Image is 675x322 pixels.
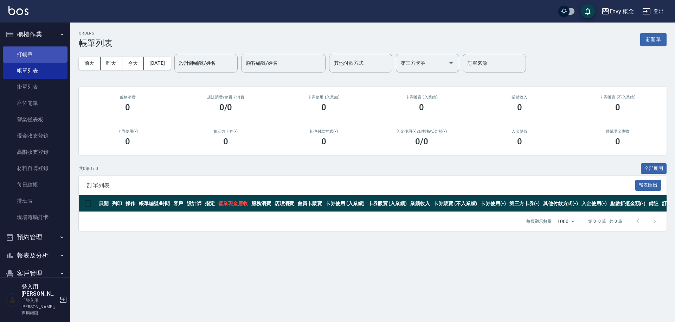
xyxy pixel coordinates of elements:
button: 報表匯出 [635,180,661,191]
th: 其他付款方式(-) [541,195,580,212]
th: 卡券使用(-) [479,195,508,212]
th: 店販消費 [273,195,296,212]
button: 登出 [639,5,667,18]
p: 每頁顯示數量 [526,218,552,225]
h5: 登入用[PERSON_NAME] [21,283,57,297]
h2: 業績收入 [479,95,560,100]
button: 櫃檯作業 [3,25,67,44]
button: save [581,4,595,18]
p: 「登入用[PERSON_NAME]」專用權限 [21,297,57,316]
h2: 入金使用(-) /點數折抵金額(-) [381,129,462,134]
th: 設計師 [185,195,203,212]
th: 備註 [647,195,660,212]
img: Person [6,293,20,307]
button: [DATE] [144,57,171,70]
h2: 店販消費 /會員卡消費 [185,95,266,100]
h2: 入金儲值 [479,129,560,134]
a: 現場電腦打卡 [3,209,67,225]
th: 卡券販賣 (不入業績) [432,195,479,212]
h3: 0 [419,102,424,112]
button: Envy 概念 [598,4,637,19]
h2: 第三方卡券(-) [185,129,266,134]
p: 第 0–0 筆 共 0 筆 [588,218,622,225]
th: 列印 [110,195,124,212]
a: 排班表 [3,193,67,209]
th: 點數折抵金額(-) [609,195,647,212]
a: 座位開單 [3,95,67,111]
p: 共 0 筆, 1 / 0 [79,165,98,172]
th: 卡券販賣 (入業績) [366,195,409,212]
a: 帳單列表 [3,63,67,79]
th: 入金使用(-) [580,195,609,212]
h3: 0 [125,137,130,146]
h3: 服務消費 [87,95,168,100]
th: 營業現金應收 [217,195,250,212]
h3: 0 [517,102,522,112]
a: 材料自購登錄 [3,160,67,176]
h2: 卡券使用 (入業績) [283,95,364,100]
h3: 0 [615,102,620,112]
a: 營業儀表板 [3,112,67,128]
th: 展開 [97,195,110,212]
h3: 0 [517,137,522,146]
button: Open [445,57,457,69]
th: 服務消費 [250,195,273,212]
h3: 帳單列表 [79,38,112,48]
div: Envy 概念 [610,7,634,16]
button: 預約管理 [3,228,67,246]
h3: 0 /0 [415,137,428,146]
a: 高階收支登錄 [3,144,67,160]
h2: 卡券販賣 (入業績) [381,95,462,100]
h3: 0 [223,137,228,146]
th: 客戶 [172,195,185,212]
span: 訂單列表 [87,182,635,189]
button: 前天 [79,57,101,70]
th: 帳單編號/時間 [137,195,172,212]
th: 指定 [203,195,217,212]
h2: 卡券使用(-) [87,129,168,134]
h2: 其他付款方式(-) [283,129,364,134]
h2: 營業現金應收 [577,129,658,134]
th: 第三方卡券(-) [508,195,541,212]
img: Logo [8,6,28,15]
button: 全部展開 [641,163,667,174]
a: 打帳單 [3,46,67,63]
h2: 卡券販賣 (不入業績) [577,95,658,100]
div: 1000 [554,212,577,231]
h3: 0/0 [219,102,232,112]
th: 會員卡販賣 [296,195,324,212]
h2: ORDERS [79,31,112,36]
h3: 0 [321,102,326,112]
a: 掛單列表 [3,79,67,95]
button: 昨天 [101,57,122,70]
h3: 0 [615,137,620,146]
button: 新開單 [640,33,667,46]
h3: 0 [125,102,130,112]
th: 業績收入 [409,195,432,212]
th: 操作 [124,195,137,212]
button: 客戶管理 [3,264,67,283]
th: 卡券使用 (入業績) [324,195,366,212]
a: 報表匯出 [635,182,661,188]
h3: 0 [321,137,326,146]
a: 新開單 [640,36,667,43]
a: 現金收支登錄 [3,128,67,144]
button: 今天 [122,57,144,70]
a: 每日結帳 [3,177,67,193]
button: 報表及分析 [3,246,67,265]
